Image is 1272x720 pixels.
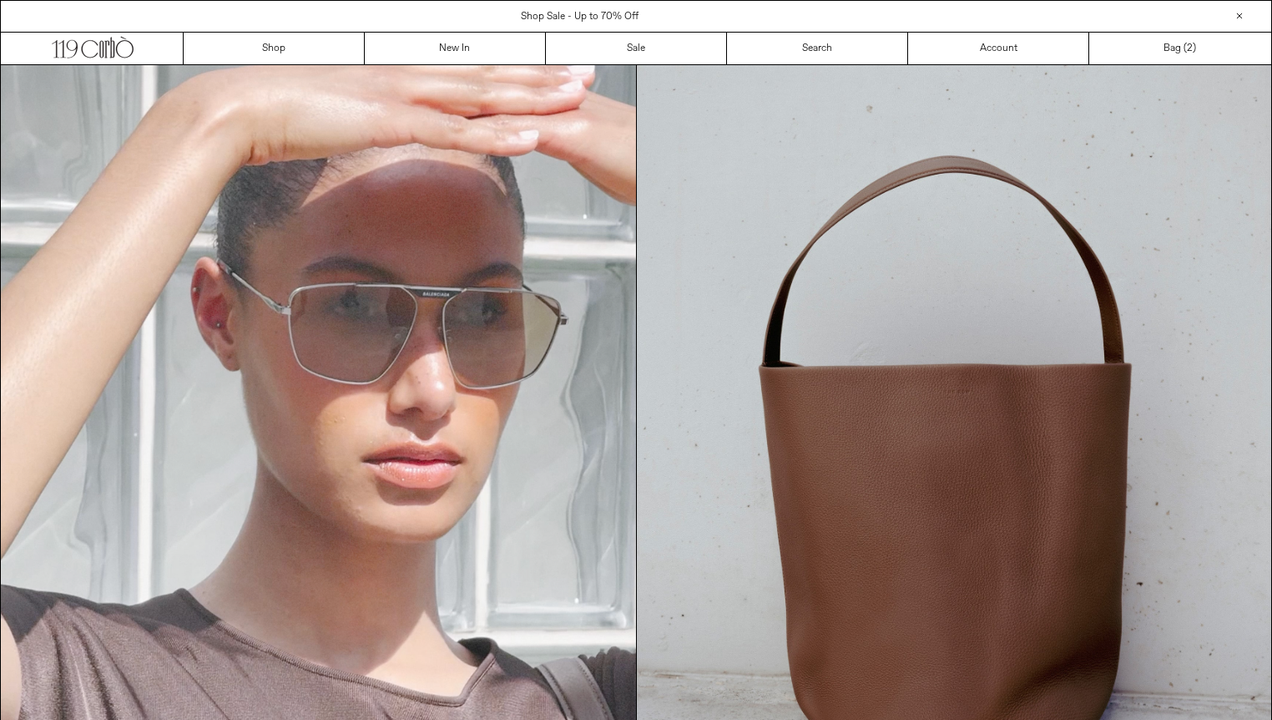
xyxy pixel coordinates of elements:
a: Search [727,33,908,64]
a: Shop Sale - Up to 70% Off [521,10,639,23]
a: Account [908,33,1089,64]
span: 2 [1187,42,1193,55]
a: Bag () [1089,33,1270,64]
span: ) [1187,41,1196,56]
a: Sale [546,33,727,64]
a: New In [365,33,546,64]
a: Shop [184,33,365,64]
